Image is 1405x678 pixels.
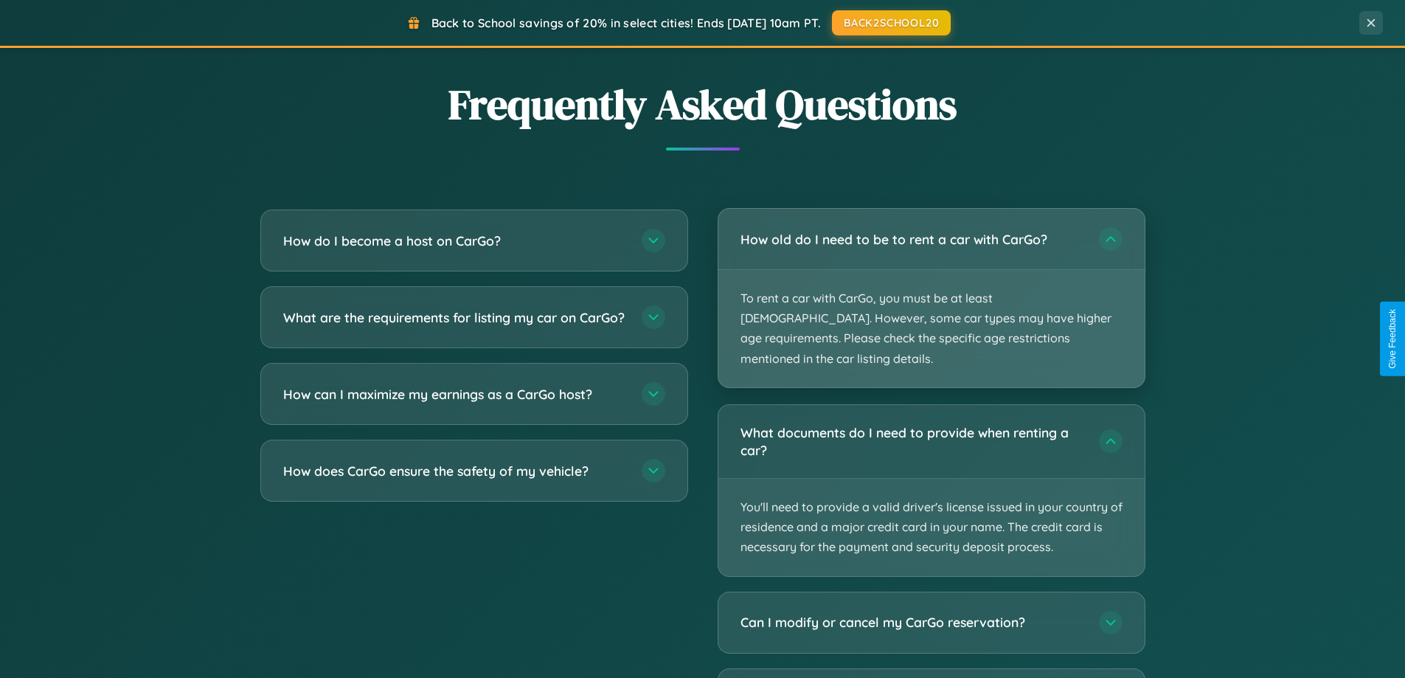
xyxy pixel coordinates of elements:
[718,270,1145,387] p: To rent a car with CarGo, you must be at least [DEMOGRAPHIC_DATA]. However, some car types may ha...
[283,462,627,480] h3: How does CarGo ensure the safety of my vehicle?
[740,613,1084,632] h3: Can I modify or cancel my CarGo reservation?
[283,385,627,404] h3: How can I maximize my earnings as a CarGo host?
[718,479,1145,576] p: You'll need to provide a valid driver's license issued in your country of residence and a major c...
[1387,309,1398,369] div: Give Feedback
[283,308,627,327] h3: What are the requirements for listing my car on CarGo?
[740,230,1084,249] h3: How old do I need to be to rent a car with CarGo?
[740,423,1084,460] h3: What documents do I need to provide when renting a car?
[283,232,627,250] h3: How do I become a host on CarGo?
[832,10,951,35] button: BACK2SCHOOL20
[431,15,821,30] span: Back to School savings of 20% in select cities! Ends [DATE] 10am PT.
[260,76,1145,133] h2: Frequently Asked Questions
